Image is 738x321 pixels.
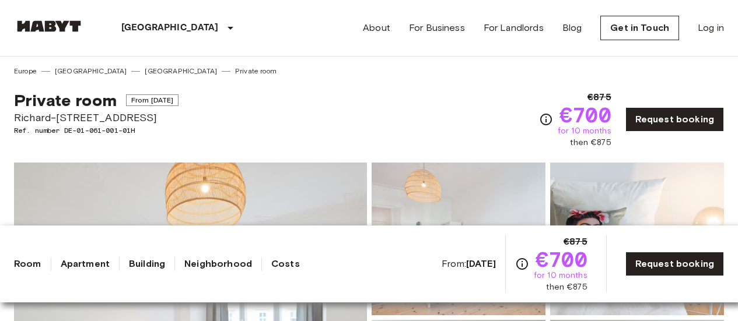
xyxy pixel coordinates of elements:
[121,21,219,35] p: [GEOGRAPHIC_DATA]
[409,21,465,35] a: For Business
[534,270,587,281] span: for 10 months
[625,252,724,276] a: Request booking
[61,257,110,271] a: Apartment
[698,21,724,35] a: Log in
[55,66,127,76] a: [GEOGRAPHIC_DATA]
[235,66,277,76] a: Private room
[539,112,553,126] svg: Check cost overview for full price breakdown. Please note that discounts apply to new joiners onl...
[372,163,545,315] img: Picture of unit DE-01-061-001-01H
[546,281,587,293] span: then €875
[515,257,529,271] svg: Check cost overview for full price breakdown. Please note that discounts apply to new joiners onl...
[129,257,165,271] a: Building
[550,163,724,315] img: Picture of unit DE-01-061-001-01H
[14,125,179,136] span: Ref. number DE-01-061-001-01H
[559,104,611,125] span: €700
[145,66,217,76] a: [GEOGRAPHIC_DATA]
[184,257,252,271] a: Neighborhood
[570,137,611,149] span: then €875
[562,21,582,35] a: Blog
[126,94,179,106] span: From [DATE]
[363,21,390,35] a: About
[14,110,179,125] span: Richard-[STREET_ADDRESS]
[271,257,300,271] a: Costs
[558,125,611,137] span: for 10 months
[625,107,724,132] a: Request booking
[14,257,41,271] a: Room
[14,20,84,32] img: Habyt
[600,16,679,40] a: Get in Touch
[14,90,117,110] span: Private room
[484,21,544,35] a: For Landlords
[14,66,37,76] a: Europe
[587,90,611,104] span: €875
[536,249,587,270] span: €700
[442,257,496,270] span: From:
[564,235,587,249] span: €875
[466,258,496,269] b: [DATE]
